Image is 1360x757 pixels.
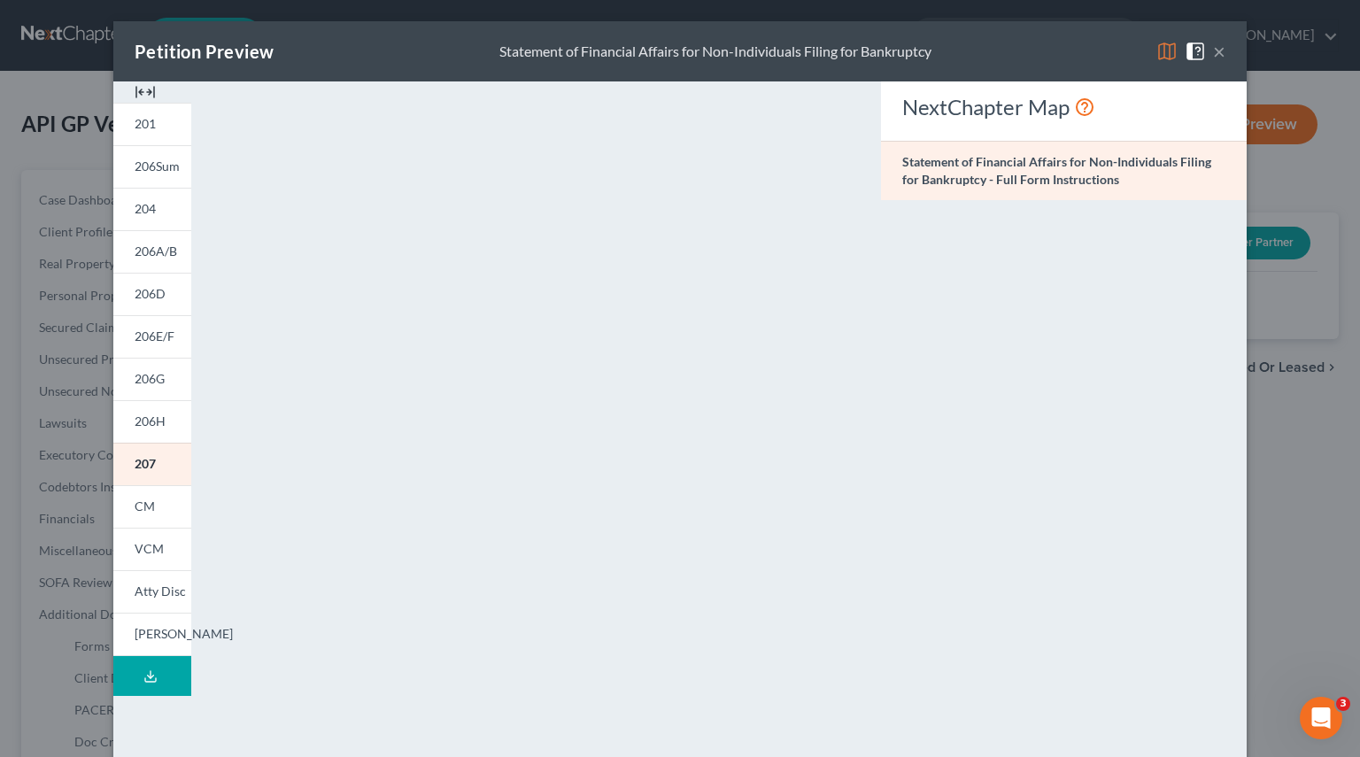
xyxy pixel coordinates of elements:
span: 206E/F [135,328,174,344]
button: × [1213,41,1225,62]
a: 206G [113,358,191,400]
a: 206E/F [113,315,191,358]
span: CM [135,498,155,514]
strong: Statement of Financial Affairs for Non-Individuals Filing for Bankruptcy - Full Form Instructions [902,154,1211,187]
img: expand-e0f6d898513216a626fdd78e52531dac95497ffd26381d4c15ee2fc46db09dca.svg [135,81,156,103]
a: 206Sum [113,145,191,188]
span: 206A/B [135,243,177,259]
iframe: Intercom live chat [1300,697,1342,739]
a: 206A/B [113,230,191,273]
span: 206G [135,371,165,386]
span: 201 [135,116,156,131]
span: 206Sum [135,158,180,174]
a: 206D [113,273,191,315]
div: Petition Preview [135,39,274,64]
span: 204 [135,201,156,216]
a: 207 [113,443,191,485]
a: VCM [113,528,191,570]
span: [PERSON_NAME] [135,626,233,641]
a: 206H [113,400,191,443]
a: [PERSON_NAME] [113,613,191,656]
span: 206D [135,286,166,301]
span: 3 [1336,697,1350,711]
a: Atty Disc [113,570,191,613]
span: 207 [135,456,156,471]
span: Atty Disc [135,583,186,599]
img: help-close-5ba153eb36485ed6c1ea00a893f15db1cb9b99d6cae46e1a8edb6c62d00a1a76.svg [1185,41,1206,62]
span: 206H [135,413,166,429]
div: NextChapter Map [902,93,1225,121]
span: VCM [135,541,164,556]
img: map-eea8200ae884c6f1103ae1953ef3d486a96c86aabb227e865a55264e3737af1f.svg [1156,41,1178,62]
div: Statement of Financial Affairs for Non-Individuals Filing for Bankruptcy [499,42,931,62]
a: 204 [113,188,191,230]
a: CM [113,485,191,528]
a: 201 [113,103,191,145]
